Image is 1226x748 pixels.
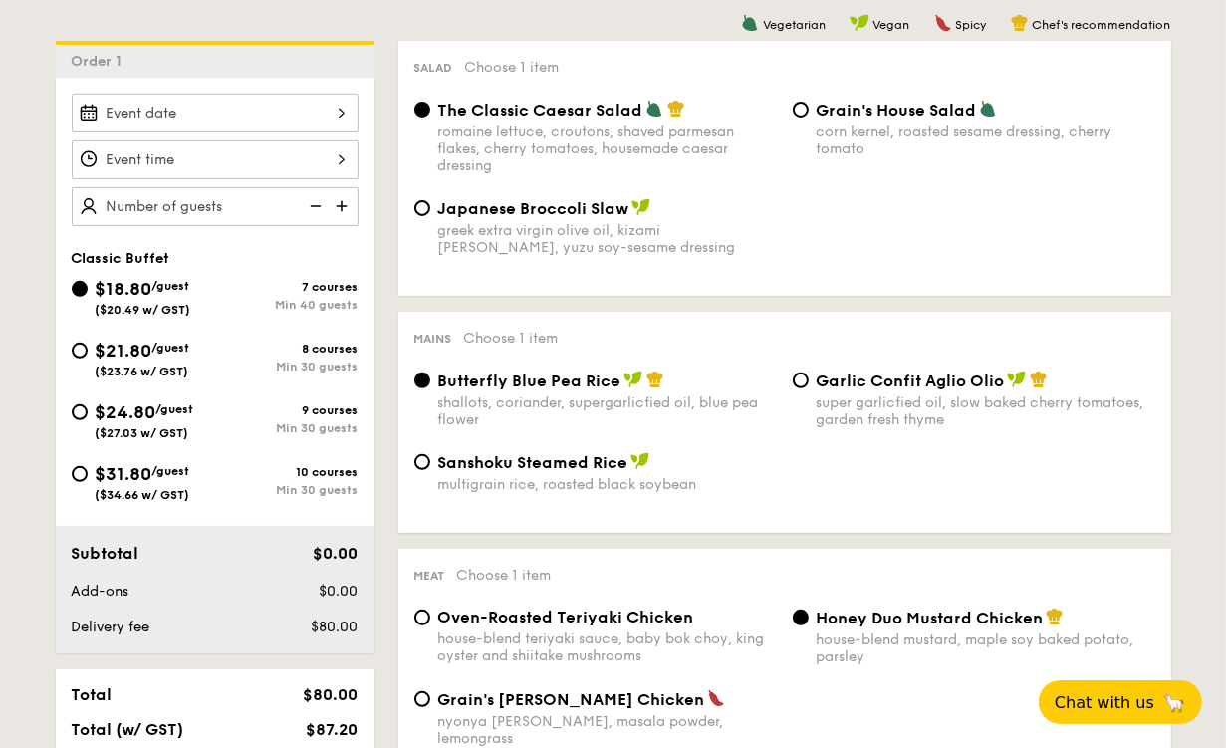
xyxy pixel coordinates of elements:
span: ($34.66 w/ GST) [96,488,190,502]
img: icon-chef-hat.a58ddaea.svg [667,100,685,118]
input: Event date [72,94,359,132]
span: ($27.03 w/ GST) [96,426,189,440]
span: /guest [152,464,190,478]
input: Oven-Roasted Teriyaki Chickenhouse-blend teriyaki sauce, baby bok choy, king oyster and shiitake ... [414,610,430,625]
div: nyonya [PERSON_NAME], masala powder, lemongrass [438,713,777,747]
input: Number of guests [72,187,359,226]
div: shallots, coriander, supergarlicfied oil, blue pea flower [438,394,777,428]
span: Sanshoku Steamed Rice [438,453,628,472]
span: Spicy [956,18,987,32]
img: icon-vegan.f8ff3823.svg [631,198,651,216]
img: icon-vegetarian.fe4039eb.svg [979,100,997,118]
span: Grain's House Salad [817,101,977,120]
img: icon-add.58712e84.svg [329,187,359,225]
span: Order 1 [72,53,130,70]
div: corn kernel, roasted sesame dressing, cherry tomato [817,124,1155,157]
input: $24.80/guest($27.03 w/ GST)9 coursesMin 30 guests [72,404,88,420]
img: icon-vegan.f8ff3823.svg [850,14,869,32]
span: Oven-Roasted Teriyaki Chicken [438,608,694,626]
div: Min 40 guests [215,298,359,312]
span: Honey Duo Mustard Chicken [817,609,1044,627]
span: Choose 1 item [464,330,559,347]
input: $31.80/guest($34.66 w/ GST)10 coursesMin 30 guests [72,466,88,482]
div: 9 courses [215,403,359,417]
input: The Classic Caesar Saladromaine lettuce, croutons, shaved parmesan flakes, cherry tomatoes, house... [414,102,430,118]
span: Butterfly Blue Pea Rice [438,372,621,390]
img: icon-reduce.1d2dbef1.svg [299,187,329,225]
span: Choose 1 item [457,567,552,584]
span: Vegan [873,18,910,32]
input: $18.80/guest($20.49 w/ GST)7 coursesMin 40 guests [72,281,88,297]
input: Japanese Broccoli Slawgreek extra virgin olive oil, kizami [PERSON_NAME], yuzu soy-sesame dressing [414,200,430,216]
img: icon-vegetarian.fe4039eb.svg [645,100,663,118]
span: /guest [156,402,194,416]
input: $21.80/guest($23.76 w/ GST)8 coursesMin 30 guests [72,343,88,359]
span: Mains [414,332,452,346]
div: super garlicfied oil, slow baked cherry tomatoes, garden fresh thyme [817,394,1155,428]
span: Salad [414,61,453,75]
img: icon-spicy.37a8142b.svg [707,689,725,707]
span: ($20.49 w/ GST) [96,303,191,317]
span: /guest [152,341,190,355]
input: Grain's House Saladcorn kernel, roasted sesame dressing, cherry tomato [793,102,809,118]
input: Garlic Confit Aglio Oliosuper garlicfied oil, slow baked cherry tomatoes, garden fresh thyme [793,373,809,388]
span: $87.20 [306,720,358,739]
span: Total (w/ GST) [72,720,184,739]
div: Min 30 guests [215,483,359,497]
span: $18.80 [96,278,152,300]
input: Event time [72,140,359,179]
img: icon-chef-hat.a58ddaea.svg [1030,371,1048,388]
span: $31.80 [96,463,152,485]
span: Chef's recommendation [1033,18,1171,32]
input: Butterfly Blue Pea Riceshallots, coriander, supergarlicfied oil, blue pea flower [414,373,430,388]
img: icon-spicy.37a8142b.svg [934,14,952,32]
button: Chat with us🦙 [1039,680,1202,724]
span: $21.80 [96,340,152,362]
span: 🦙 [1162,691,1186,714]
input: Sanshoku Steamed Ricemultigrain rice, roasted black soybean [414,454,430,470]
div: house-blend mustard, maple soy baked potato, parsley [817,631,1155,665]
div: house-blend teriyaki sauce, baby bok choy, king oyster and shiitake mushrooms [438,630,777,664]
span: Vegetarian [763,18,826,32]
span: $80.00 [311,619,358,635]
span: Subtotal [72,544,139,563]
img: icon-vegan.f8ff3823.svg [623,371,643,388]
div: greek extra virgin olive oil, kizami [PERSON_NAME], yuzu soy-sesame dressing [438,222,777,256]
img: icon-vegetarian.fe4039eb.svg [741,14,759,32]
span: /guest [152,279,190,293]
span: $0.00 [313,544,358,563]
span: The Classic Caesar Salad [438,101,643,120]
span: Add-ons [72,583,129,600]
span: Garlic Confit Aglio Olio [817,372,1005,390]
div: Min 30 guests [215,360,359,374]
img: icon-chef-hat.a58ddaea.svg [1046,608,1064,625]
img: icon-chef-hat.a58ddaea.svg [646,371,664,388]
span: Japanese Broccoli Slaw [438,199,629,218]
span: $0.00 [319,583,358,600]
span: Grain's [PERSON_NAME] Chicken [438,690,705,709]
span: Chat with us [1055,693,1154,712]
img: icon-chef-hat.a58ddaea.svg [1011,14,1029,32]
input: Grain's [PERSON_NAME] Chickennyonya [PERSON_NAME], masala powder, lemongrass [414,691,430,707]
div: 8 courses [215,342,359,356]
span: Meat [414,569,445,583]
span: $24.80 [96,401,156,423]
input: Honey Duo Mustard Chickenhouse-blend mustard, maple soy baked potato, parsley [793,610,809,625]
span: ($23.76 w/ GST) [96,365,189,378]
img: icon-vegan.f8ff3823.svg [1007,371,1027,388]
span: Delivery fee [72,619,150,635]
div: Min 30 guests [215,421,359,435]
span: Choose 1 item [465,59,560,76]
img: icon-vegan.f8ff3823.svg [630,452,650,470]
span: Classic Buffet [72,250,170,267]
div: 7 courses [215,280,359,294]
div: 10 courses [215,465,359,479]
div: romaine lettuce, croutons, shaved parmesan flakes, cherry tomatoes, housemade caesar dressing [438,124,777,174]
span: Total [72,685,113,704]
div: multigrain rice, roasted black soybean [438,476,777,493]
span: $80.00 [303,685,358,704]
